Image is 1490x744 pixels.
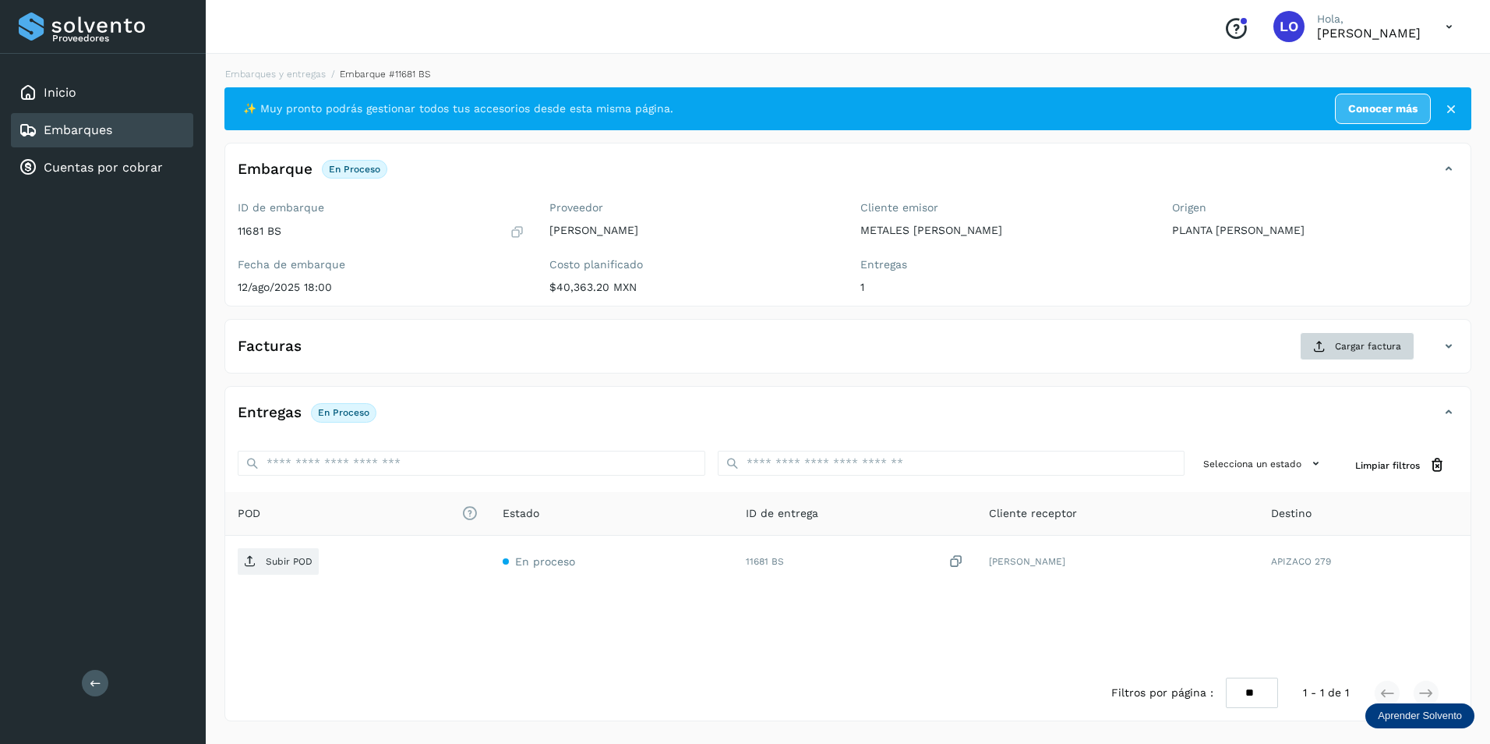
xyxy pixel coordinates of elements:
div: Inicio [11,76,193,110]
span: Cliente receptor [989,505,1077,522]
span: Embarque #11681 BS [340,69,430,80]
label: Fecha de embarque [238,258,524,271]
div: Embarques [11,113,193,147]
p: $40,363.20 MXN [549,281,836,294]
p: METALES [PERSON_NAME] [860,224,1147,237]
h4: Embarque [238,161,312,179]
button: Subir POD [238,548,319,575]
div: EmbarqueEn proceso [225,156,1471,195]
td: APIZACO 279 [1259,536,1471,587]
a: Inicio [44,85,76,100]
div: Aprender Solvento [1365,703,1474,728]
p: 11681 BS [238,225,281,238]
a: Conocer más [1335,94,1431,124]
a: Embarques y entregas [225,69,326,80]
button: Limpiar filtros [1343,451,1458,480]
h4: Entregas [238,404,302,422]
label: Proveedor [549,201,836,214]
span: ID de entrega [746,505,818,522]
label: Cliente emisor [860,201,1147,214]
div: 11681 BS [746,554,964,570]
p: [PERSON_NAME] [549,224,836,237]
p: Hola, [1317,12,1421,26]
span: Limpiar filtros [1355,459,1420,473]
div: Cuentas por cobrar [11,151,193,185]
div: FacturasCargar factura [225,332,1471,373]
p: Subir POD [266,556,312,567]
span: Filtros por página : [1111,685,1213,701]
p: LEONILA ORTEGA PIÑA [1317,26,1421,41]
nav: breadcrumb [224,67,1471,81]
p: Aprender Solvento [1378,710,1462,722]
button: Cargar factura [1300,332,1414,360]
button: Selecciona un estado [1197,451,1330,477]
p: 12/ago/2025 18:00 [238,281,524,294]
span: Destino [1271,505,1312,522]
a: Cuentas por cobrar [44,160,163,175]
a: Embarques [44,122,112,137]
span: Estado [503,505,539,522]
span: Cargar factura [1335,339,1401,353]
p: PLANTA [PERSON_NAME] [1172,224,1459,237]
div: EntregasEn proceso [225,399,1471,438]
p: 1 [860,281,1147,294]
label: ID de embarque [238,201,524,214]
label: Costo planificado [549,258,836,271]
p: En proceso [329,164,380,175]
span: POD [238,505,478,522]
p: Proveedores [52,33,187,44]
td: [PERSON_NAME] [976,536,1259,587]
p: En proceso [318,407,369,418]
label: Origen [1172,201,1459,214]
span: ✨ Muy pronto podrás gestionar todos tus accesorios desde esta misma página. [243,101,673,117]
span: 1 - 1 de 1 [1303,685,1349,701]
h4: Facturas [238,338,302,356]
span: En proceso [515,555,575,568]
label: Entregas [860,258,1147,271]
